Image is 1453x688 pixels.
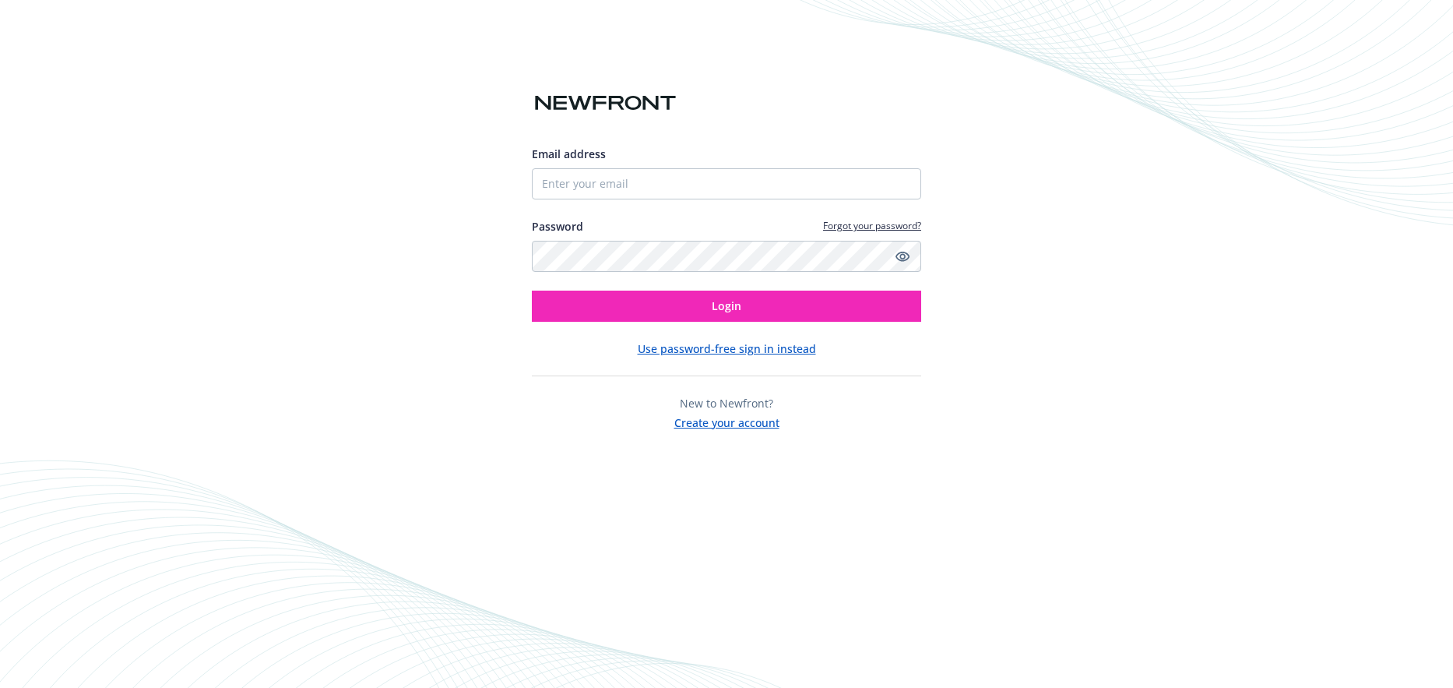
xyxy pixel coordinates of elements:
a: Show password [893,247,912,266]
input: Enter your email [532,168,921,199]
input: Enter your password [532,241,921,272]
label: Password [532,218,583,235]
span: New to Newfront? [680,396,773,411]
button: Use password-free sign in instead [638,340,816,357]
span: Login [712,298,741,313]
button: Create your account [674,411,779,431]
button: Login [532,291,921,322]
img: Newfront logo [532,90,679,117]
span: Email address [532,146,606,161]
a: Forgot your password? [823,219,921,232]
